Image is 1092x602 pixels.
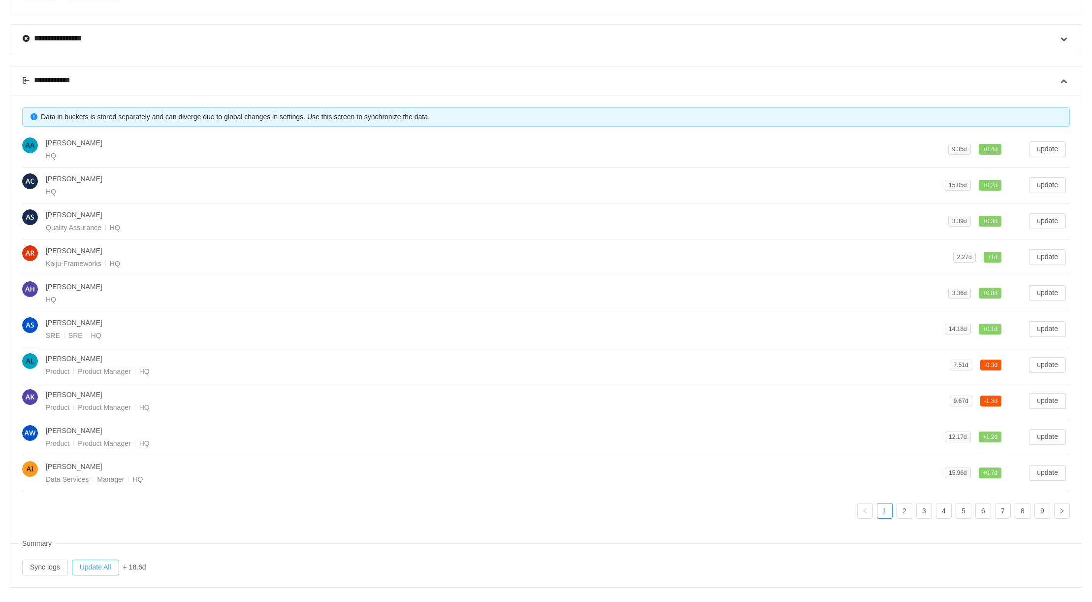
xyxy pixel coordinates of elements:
[46,391,102,399] span: [PERSON_NAME]
[988,254,991,261] span: +
[1059,508,1065,514] i: icon: right
[975,503,991,519] li: 6
[139,368,150,375] span: HQ
[983,218,986,225] span: +
[78,368,139,375] span: Product Manager
[22,560,68,575] button: Sync logs
[97,475,132,483] span: Manager
[979,180,1001,191] span: 0.2d
[984,362,986,368] span: -
[857,503,873,519] li: Previous Page
[980,360,1001,370] span: 0.3d
[46,175,102,183] span: [PERSON_NAME]
[877,503,892,518] a: 1
[976,503,991,518] a: 6
[22,137,38,153] img: AA-4.png
[917,503,931,518] a: 3
[46,355,102,363] span: [PERSON_NAME]
[956,503,971,518] a: 5
[952,146,967,153] span: 9.35d
[995,503,1011,519] li: 7
[22,353,38,369] img: AL-4.png
[1034,503,1050,519] li: 9
[91,332,101,339] span: HQ
[1029,465,1066,481] button: update
[983,434,986,440] span: +
[46,463,102,470] span: [PERSON_NAME]
[22,425,38,441] img: AW-3.png
[979,144,1001,155] span: 0.4d
[139,403,150,411] span: HQ
[1015,503,1030,518] a: 8
[22,209,38,225] img: AS-0.png
[139,439,150,447] span: HQ
[983,290,986,297] span: +
[979,216,1001,227] span: 0.3d
[957,254,972,261] span: 2.27d
[46,247,102,255] span: [PERSON_NAME]
[979,468,1001,478] span: 0.7d
[996,503,1010,518] a: 7
[46,475,97,483] span: Data Services
[22,173,38,189] img: 8a59a4c145109affc3e5a9135a8edd37
[862,508,868,514] i: icon: left
[46,139,102,147] span: [PERSON_NAME]
[46,211,102,219] span: [PERSON_NAME]
[46,188,56,196] span: HQ
[979,288,1001,299] span: 0.8d
[46,296,56,303] span: HQ
[952,218,967,225] span: 3.39d
[46,403,78,411] span: Product
[979,324,1001,334] span: 0.1d
[1029,393,1066,409] button: update
[46,283,102,291] span: [PERSON_NAME]
[1029,141,1066,157] button: update
[78,439,139,447] span: Product Manager
[1029,321,1066,337] button: update
[110,224,120,232] span: HQ
[22,245,38,261] img: AR-1.png
[983,469,986,476] span: +
[22,317,38,333] img: 0676512e6aab97f0e5818cd509bc924e
[46,152,56,160] span: HQ
[72,560,119,575] button: Update All
[46,260,110,268] span: Kaiju-Frameworks
[132,475,143,483] span: HQ
[1054,503,1070,519] li: Next Page
[18,535,56,553] span: Summary
[949,326,967,333] span: 14.18d
[46,332,68,339] span: SRE
[46,368,78,375] span: Product
[984,252,1001,263] span: 1d
[68,332,91,339] span: SRE
[1029,213,1066,229] button: update
[46,224,110,232] span: Quality Assurance
[31,113,37,120] i: icon: info-circle
[936,503,951,518] a: 4
[46,319,102,327] span: [PERSON_NAME]
[123,562,146,572] div: + 18.6d
[979,432,1001,442] span: 1.2d
[983,146,986,153] span: +
[1035,503,1050,518] a: 9
[949,182,967,189] span: 15.05d
[983,326,986,333] span: +
[952,290,967,297] span: 3.36d
[897,503,912,519] li: 2
[980,396,1001,406] span: 1.3d
[1029,249,1066,265] button: update
[22,281,38,297] img: 86c422cf28b275054fa79e427120ab8f
[916,503,932,519] li: 3
[41,113,430,121] span: Data in buckets is stored separately and can diverge due to global changes in settings. Use this ...
[1029,285,1066,301] button: update
[949,434,967,440] span: 12.17d
[46,427,102,435] span: [PERSON_NAME]
[22,389,38,405] img: AK-2.png
[897,503,912,518] a: 2
[22,461,38,477] img: d96176f18e4afb5696e3874e5f6bdc15
[1029,357,1066,373] button: update
[954,398,968,404] span: 9.67d
[983,182,986,189] span: +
